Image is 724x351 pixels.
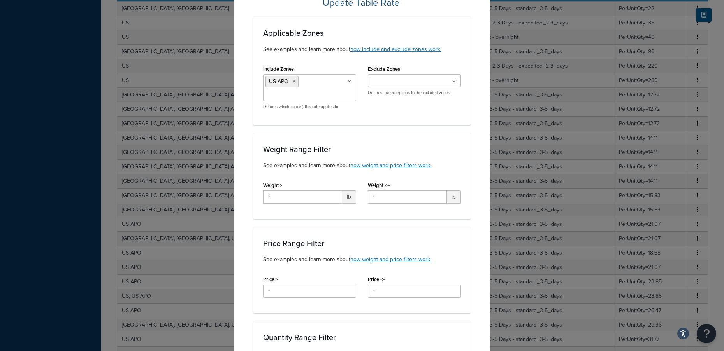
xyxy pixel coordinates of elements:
p: See examples and learn more about [263,255,461,264]
span: lb [447,190,461,204]
p: Defines which zone(s) this rate applies to [263,104,356,110]
label: Weight > [263,182,283,188]
span: lb [342,190,356,204]
label: Price > [263,276,278,282]
h3: Quantity Range Filter [263,333,461,342]
a: how weight and price filters work. [350,161,431,169]
label: Weight <= [368,182,390,188]
span: US APO [269,77,288,86]
label: Exclude Zones [368,66,400,72]
h3: Applicable Zones [263,29,461,37]
a: how weight and price filters work. [350,255,431,264]
label: Price <= [368,276,386,282]
h3: Weight Range Filter [263,145,461,154]
h3: Price Range Filter [263,239,461,248]
p: Defines the exceptions to the included zones [368,90,461,96]
p: See examples and learn more about [263,161,461,170]
label: Include Zones [263,66,294,72]
p: See examples and learn more about [263,45,461,54]
a: how include and exclude zones work. [350,45,441,53]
